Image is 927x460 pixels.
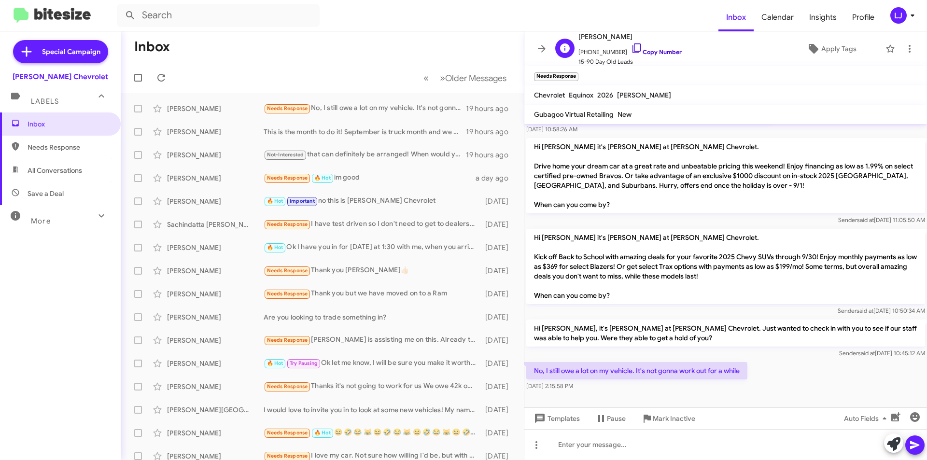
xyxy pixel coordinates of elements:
span: Needs Response [267,383,308,390]
nav: Page navigation example [418,68,512,88]
span: Needs Response [28,142,110,152]
div: [PERSON_NAME] [167,173,264,183]
a: Special Campaign [13,40,108,63]
div: [PERSON_NAME] [167,243,264,252]
span: Apply Tags [821,40,857,57]
div: [PERSON_NAME] [167,127,264,137]
a: Insights [801,3,844,31]
p: Hi [PERSON_NAME] it's [PERSON_NAME] at [PERSON_NAME] Chevrolet. Kick off Back to School with amaz... [526,229,925,304]
span: 🔥 Hot [267,198,283,204]
span: Mark Inactive [653,410,695,427]
div: [PERSON_NAME] [167,266,264,276]
div: [PERSON_NAME] [167,150,264,160]
span: 🔥 Hot [267,244,283,251]
div: that can definitely be arranged! When would you like to stop in and test drive your new truck? we... [264,149,466,160]
div: [DATE] [480,196,516,206]
span: said at [858,349,875,357]
span: Equinox [569,91,593,99]
span: Needs Response [267,453,308,459]
div: [DATE] [480,428,516,438]
span: Needs Response [267,337,308,343]
span: Inbox [718,3,754,31]
div: Thanks it's not going to work for us We owe 42k on my expedition and it's only worth maybe 28- so... [264,381,480,392]
div: [PERSON_NAME] [167,289,264,299]
span: Needs Response [267,221,308,227]
span: Needs Response [267,291,308,297]
p: Hi [PERSON_NAME] it's [PERSON_NAME] at [PERSON_NAME] Chevrolet. Drive home your dream car at a gr... [526,138,925,213]
div: [DATE] [480,289,516,299]
span: Sender [DATE] 11:05:50 AM [838,216,925,223]
div: [PERSON_NAME] is assisting me on this. Already test drove the vehicle [264,335,480,346]
div: Sachindatta [PERSON_NAME] [167,220,264,229]
span: Needs Response [267,105,308,112]
div: [PERSON_NAME] [167,312,264,322]
h1: Inbox [134,39,170,55]
p: Hi [PERSON_NAME], it's [PERSON_NAME] at [PERSON_NAME] Chevrolet. Just wanted to check in with you... [526,320,925,347]
div: [DATE] [480,243,516,252]
div: LJ [890,7,907,24]
span: Gubagoo Virtual Retailing [534,110,614,119]
div: [DATE] [480,359,516,368]
small: Needs Response [534,72,578,81]
a: Calendar [754,3,801,31]
span: Labels [31,97,59,106]
div: [DATE] [480,382,516,391]
div: [DATE] [480,335,516,345]
span: 🔥 Hot [267,360,283,366]
button: Mark Inactive [633,410,703,427]
div: [PERSON_NAME] Chevrolet [13,72,108,82]
div: Thank you but we have moved on to a Ram [264,288,480,299]
div: no this is [PERSON_NAME] Chevrolet [264,195,480,207]
div: 19 hours ago [466,104,516,113]
div: Thank you [PERSON_NAME]👍🏻 [264,265,480,276]
span: 2026 [597,91,613,99]
div: This is the month to do it! September is truck month and we have great deals on our 1500s that le... [264,127,466,137]
span: More [31,217,51,225]
div: Ok I have you in for [DATE] at 1:30 with me, when you arrive ask for [PERSON_NAME] at the front d... [264,242,480,253]
span: Needs Response [267,175,308,181]
span: [PHONE_NUMBER] [578,42,682,57]
div: Ok let me know, I will be sure you make it worth the ride for you [264,358,480,369]
span: Needs Response [267,267,308,274]
span: Sender [DATE] 10:45:12 AM [839,349,925,357]
span: [DATE] 2:15:58 PM [526,382,573,390]
span: 🔥 Hot [314,430,331,436]
input: Search [117,4,320,27]
span: Sender [DATE] 10:50:34 AM [838,307,925,314]
span: 15-90 Day Old Leads [578,57,682,67]
div: im good [264,172,476,183]
button: Pause [588,410,633,427]
span: New [618,110,632,119]
div: No, I still owe a lot on my vehicle. It's not gonna work out for a while [264,103,466,114]
span: Save a Deal [28,189,64,198]
div: Are you looking to trade something in? [264,312,480,322]
div: [DATE] [480,220,516,229]
span: Try Pausing [290,360,318,366]
span: All Conversations [28,166,82,175]
p: No, I still owe a lot on my vehicle. It's not gonna work out for a while [526,362,747,379]
span: said at [857,307,873,314]
button: Templates [524,410,588,427]
span: Pause [607,410,626,427]
div: [PERSON_NAME] [167,196,264,206]
button: LJ [882,7,916,24]
span: Templates [532,410,580,427]
span: » [440,72,445,84]
div: [DATE] [480,266,516,276]
span: Important [290,198,315,204]
div: [PERSON_NAME] [167,382,264,391]
span: Needs Response [267,430,308,436]
div: 😆 🤣 😂 😹 😆 🤣 😂 😹 😆 🤣 😂 😹 😆 🤣 😂 😹 [264,427,480,438]
span: 🔥 Hot [314,175,331,181]
span: Auto Fields [844,410,890,427]
div: [PERSON_NAME][GEOGRAPHIC_DATA] [167,405,264,415]
span: Special Campaign [42,47,100,56]
button: Apply Tags [782,40,881,57]
div: 19 hours ago [466,127,516,137]
div: a day ago [476,173,516,183]
span: said at [857,216,874,223]
button: Auto Fields [836,410,898,427]
div: 19 hours ago [466,150,516,160]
